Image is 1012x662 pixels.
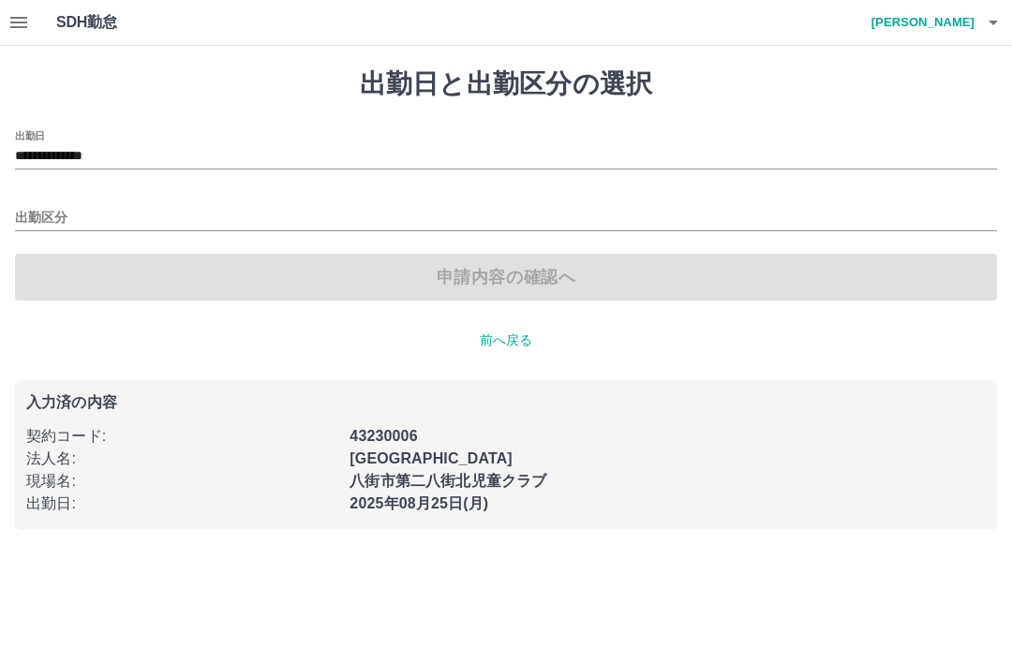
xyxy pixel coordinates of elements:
[350,495,488,511] b: 2025年08月25日(月)
[26,470,338,493] p: 現場名 :
[26,493,338,515] p: 出勤日 :
[15,68,997,100] h1: 出勤日と出勤区分の選択
[350,450,513,466] b: [GEOGRAPHIC_DATA]
[26,425,338,448] p: 契約コード :
[15,128,45,142] label: 出勤日
[350,473,546,489] b: 八街市第二八街北児童クラブ
[26,395,986,410] p: 入力済の内容
[15,331,997,350] p: 前へ戻る
[26,448,338,470] p: 法人名 :
[350,428,417,444] b: 43230006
